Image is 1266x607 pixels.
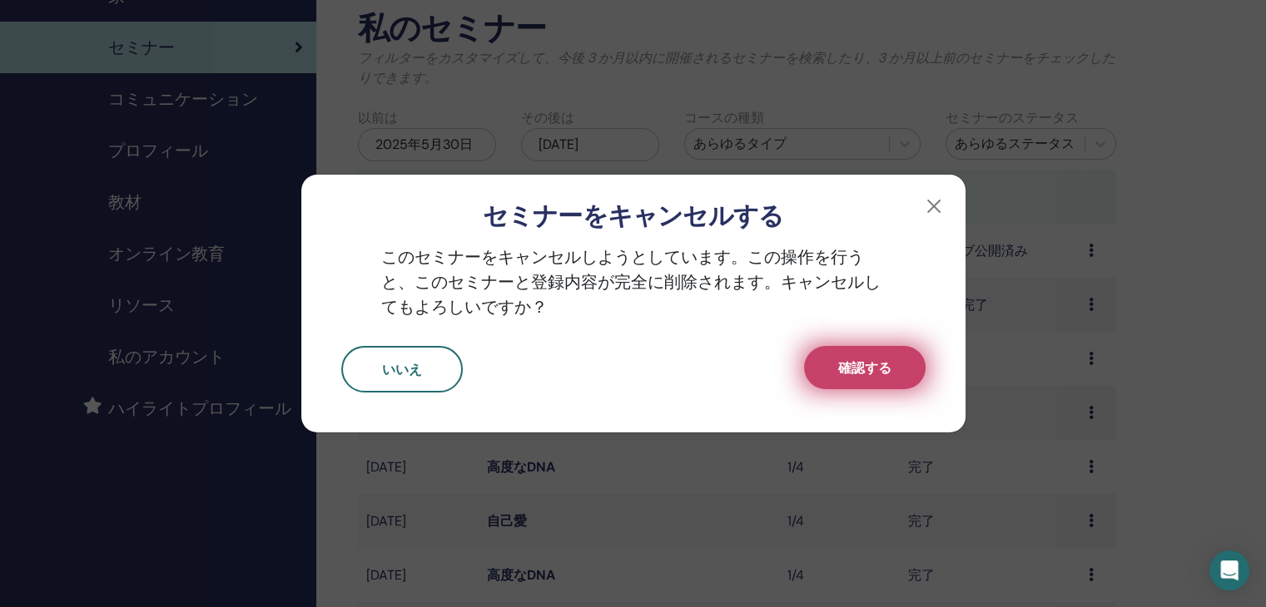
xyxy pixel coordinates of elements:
font: いいえ [382,361,422,378]
font: このセミナーをキャンセルしようとしています。この操作を行うと、このセミナーと登録内容が完全に削除されます。キャンセルしてもよろしいですか？ [381,246,881,318]
font: セミナーをキャンセルする [483,200,783,232]
div: インターコムメッセンジャーを開く [1209,550,1249,590]
button: いいえ [341,346,463,392]
font: 確認する [838,359,891,377]
button: 確認する [804,346,926,389]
